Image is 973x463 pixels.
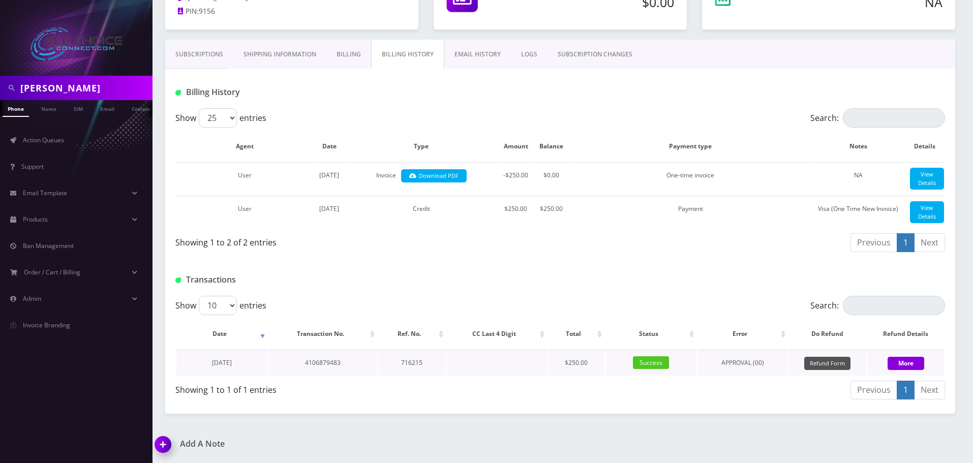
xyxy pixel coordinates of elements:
[176,319,267,349] th: Date: activate to sort column ascending
[633,356,669,369] span: Success
[534,132,568,161] th: Balance
[378,319,446,349] th: Ref. No.: activate to sort column ascending
[697,350,787,376] td: APPROVAL (00)
[268,319,377,349] th: Transaction No.: activate to sort column ascending
[326,40,371,69] a: Billing
[401,169,467,183] a: Download PDF
[534,196,568,228] td: $250.00
[36,100,62,116] a: Name
[175,275,422,285] h1: Transactions
[95,100,119,116] a: Email
[697,319,787,349] th: Error: activate to sort column ascending
[548,319,604,349] th: Total: activate to sort column ascending
[155,439,553,449] a: Add A Note
[176,196,313,228] td: User
[175,108,266,128] label: Show entries
[176,132,313,161] th: Agent
[175,87,422,97] h1: Billing History
[789,319,867,349] th: Do Refund
[897,233,915,252] a: 1
[175,232,553,249] div: Showing 1 to 2 of 2 entries
[23,294,41,303] span: Admin
[548,40,643,69] a: SUBSCRIPTION CHANGES
[378,350,446,376] td: 716215
[199,7,215,16] span: 9156
[69,100,88,116] a: SIM
[175,380,553,396] div: Showing 1 to 1 of 1 entries
[569,132,811,161] th: Payment type
[314,132,344,161] th: Date
[534,162,568,195] td: $0.00
[810,296,945,315] label: Search:
[548,350,604,376] td: $250.00
[23,241,74,250] span: Ban Management
[605,319,696,349] th: Status: activate to sort column ascending
[850,233,897,252] a: Previous
[498,196,533,228] td: $250.00
[843,108,945,128] input: Search:
[910,201,944,223] a: View Details
[914,381,945,399] a: Next
[31,27,122,60] img: All Choice Connect
[498,162,533,195] td: -$250.00
[21,162,44,171] span: Support
[569,162,811,195] td: One-time invoice
[23,189,67,197] span: Email Template
[176,162,313,195] td: User
[812,132,904,161] th: Notes
[843,296,945,315] input: Search:
[850,381,897,399] a: Previous
[345,162,497,195] td: Invoice
[897,381,915,399] a: 1
[199,108,237,128] select: Showentries
[867,319,944,349] th: Refund Details
[371,40,444,69] a: Billing History
[24,268,80,276] span: Order / Cart / Billing
[804,357,850,371] button: Refund Form
[910,168,944,190] a: View Details
[23,136,64,144] span: Action Queues
[498,132,533,161] th: Amount
[810,108,945,128] label: Search:
[511,40,548,69] a: LOGS
[319,204,339,213] span: [DATE]
[345,132,497,161] th: Type
[3,100,29,117] a: Phone
[199,296,237,315] select: Showentries
[447,319,547,349] th: CC Last 4 Digit: activate to sort column ascending
[888,357,924,370] button: More
[345,196,497,228] td: Credit
[165,40,233,69] a: Subscriptions
[175,296,266,315] label: Show entries
[914,233,945,252] a: Next
[905,132,944,161] th: Details
[127,100,161,116] a: Company
[268,350,377,376] td: 4106879483
[319,171,339,179] span: [DATE]
[444,40,511,69] a: EMAIL HISTORY
[812,162,904,195] td: NA
[23,215,48,224] span: Products
[175,277,181,283] img: Transactions
[812,196,904,228] td: Visa (One Time New Invoice)
[178,7,199,17] a: PIN:
[212,358,232,367] span: [DATE]
[20,78,150,98] input: Search in Company
[569,196,811,228] td: Payment
[23,321,70,329] span: Invoice Branding
[233,40,326,69] a: Shipping Information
